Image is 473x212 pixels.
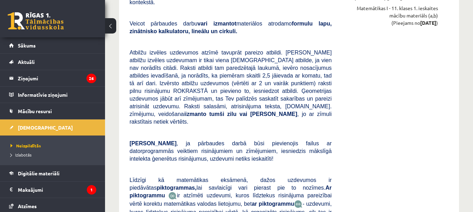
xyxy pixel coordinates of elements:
[86,74,96,83] i: 26
[18,59,35,65] span: Aktuāli
[130,192,332,207] span: ir atzīmēti uzdevumi, kuros līdztekus risinājuma pareizībai vērtē korektu matemātikas valodas lie...
[11,152,98,158] a: Izlabotās
[9,182,96,198] a: Maksājumi1
[168,192,177,200] img: JfuEzvunn4EvwAAAAASUVORK5CYII=
[294,200,302,208] img: wKvN42sLe3LLwAAAABJRU5ErkJggg==
[130,21,332,34] span: Veicot pārbaudes darbu materiālos atrodamo
[156,185,196,191] b: piktogrammas,
[87,185,96,195] i: 1
[11,142,98,149] a: Neizpildītās
[252,201,294,207] b: ar piktogrammu
[9,103,96,119] a: Mācību resursi
[18,170,60,176] span: Digitālie materiāli
[18,182,96,198] legend: Maksājumi
[8,12,64,30] a: Rīgas 1. Tālmācības vidusskola
[130,140,332,162] span: , ja pārbaudes darbā būsi pievienojis failus ar datorprogrammās veiktiem risinājumiem un zīmējumi...
[18,87,96,103] legend: Informatīvie ziņojumi
[130,177,332,198] span: Līdzīgi kā matemātikas eksāmenā, dažos uzdevumos ir piedāvātas lai savlaicīgi vari pierast pie to...
[18,70,96,86] legend: Ziņojumi
[11,152,32,158] span: Izlabotās
[11,143,41,148] span: Neizpildītās
[18,108,52,114] span: Mācību resursi
[185,111,206,117] b: izmanto
[197,21,236,27] b: vari izmantot
[130,140,176,146] span: [PERSON_NAME]
[9,37,96,53] a: Sākums
[9,119,96,136] a: [DEMOGRAPHIC_DATA]
[130,21,332,34] b: formulu lapu, zinātnisko kalkulatoru, lineālu un cirkuli.
[342,5,438,27] div: Matemātikas I - 11. klases 1. ieskaites mācību materiāls (a,b) (Pieejams no )
[18,124,73,131] span: [DEMOGRAPHIC_DATA]
[9,87,96,103] a: Informatīvie ziņojumi
[9,54,96,70] a: Aktuāli
[18,203,37,209] span: Atzīmes
[9,165,96,181] a: Digitālie materiāli
[18,42,36,49] span: Sākums
[420,20,436,26] strong: [DATE]
[130,50,332,125] span: Atbilžu izvēles uzdevumos atzīmē tavuprāt pareizo atbildi. [PERSON_NAME] atbilžu izvēles uzdevuma...
[130,185,332,198] b: Ar piktogrammu
[9,70,96,86] a: Ziņojumi26
[209,111,297,117] b: tumši zilu vai [PERSON_NAME]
